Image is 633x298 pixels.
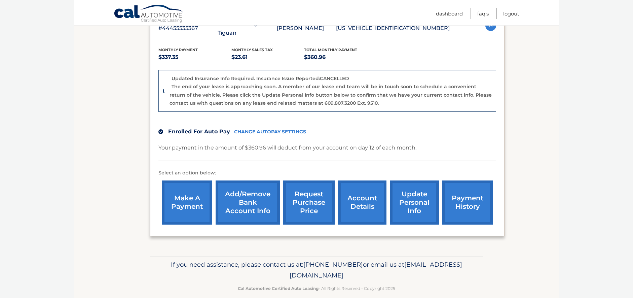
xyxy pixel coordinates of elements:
p: 2022 Volkswagen Tiguan [218,19,277,38]
a: Add/Remove bank account info [216,180,280,225]
p: The end of your lease is approaching soon. A member of our lease end team will be in touch soon t... [170,84,492,106]
p: $23.61 [231,53,304,62]
a: make a payment [162,180,212,225]
span: Enrolled For Auto Pay [168,128,230,135]
p: - All Rights Reserved - Copyright 2025 [154,285,479,292]
p: Select an option below: [158,169,496,177]
p: Updated Insurance Info Required. Insurance Issue Reported:CANCELLED [172,75,349,81]
img: check.svg [158,129,163,134]
p: Your payment in the amount of $360.96 will deduct from your account on day 12 of each month. [158,143,416,153]
strong: Cal Automotive Certified Auto Leasing [238,286,319,291]
a: request purchase price [283,180,335,225]
a: payment history [442,180,493,225]
a: CHANGE AUTOPAY SETTINGS [234,129,306,135]
p: If you need assistance, please contact us at: or email us at [154,259,479,281]
a: update personal info [390,180,439,225]
p: [US_VEHICLE_IDENTIFICATION_NUMBER] [336,24,450,33]
a: Dashboard [436,8,463,19]
a: Logout [503,8,519,19]
a: account details [338,180,386,225]
a: FAQ's [477,8,489,19]
span: Monthly sales Tax [231,47,273,52]
p: $360.96 [304,53,377,62]
a: Cal Automotive [114,4,184,24]
span: [PHONE_NUMBER] [303,261,363,268]
span: Total Monthly Payment [304,47,357,52]
p: #44455535367 [158,24,218,33]
span: Monthly Payment [158,47,198,52]
p: $337.35 [158,53,231,62]
p: [PERSON_NAME] [277,24,336,33]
